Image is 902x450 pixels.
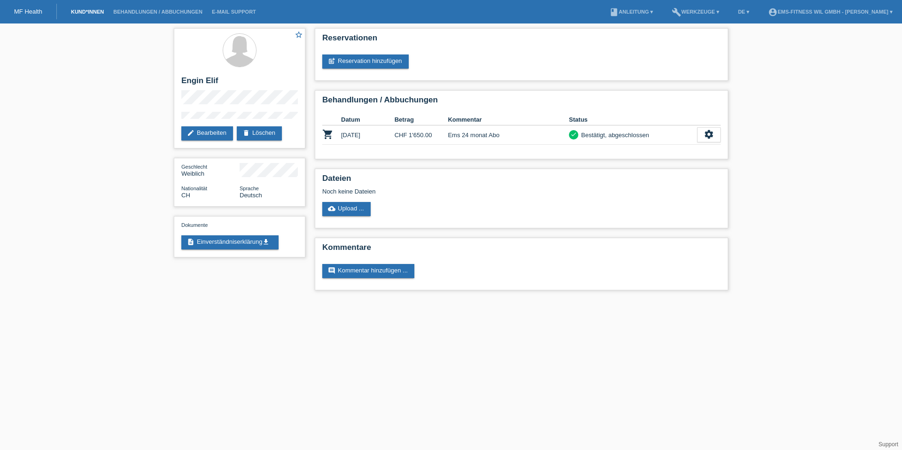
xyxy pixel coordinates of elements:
th: Betrag [395,114,448,125]
h2: Dateien [322,174,721,188]
i: POSP00024875 [322,129,334,140]
a: cloud_uploadUpload ... [322,202,371,216]
a: commentKommentar hinzufügen ... [322,264,414,278]
h2: Behandlungen / Abbuchungen [322,95,721,109]
i: comment [328,267,335,274]
div: Noch keine Dateien [322,188,609,195]
a: E-Mail Support [207,9,261,15]
a: buildWerkzeuge ▾ [667,9,724,15]
i: description [187,238,194,246]
span: Sprache [240,186,259,191]
i: star_border [295,31,303,39]
a: bookAnleitung ▾ [605,9,658,15]
a: Behandlungen / Abbuchungen [109,9,207,15]
a: DE ▾ [733,9,754,15]
th: Status [569,114,697,125]
h2: Engin Elif [181,76,298,90]
a: MF Health [14,8,42,15]
i: settings [704,129,714,140]
td: [DATE] [341,125,395,145]
a: account_circleEMS-Fitness Wil GmbH - [PERSON_NAME] ▾ [763,9,897,15]
th: Kommentar [448,114,569,125]
td: Ems 24 monat Abo [448,125,569,145]
i: post_add [328,57,335,65]
i: cloud_upload [328,205,335,212]
span: Geschlecht [181,164,207,170]
h2: Kommentare [322,243,721,257]
a: Kund*innen [66,9,109,15]
a: editBearbeiten [181,126,233,140]
i: get_app [262,238,270,246]
i: delete [242,129,250,137]
span: Schweiz [181,192,190,199]
div: Weiblich [181,163,240,177]
a: post_addReservation hinzufügen [322,54,409,69]
span: Deutsch [240,192,262,199]
i: edit [187,129,194,137]
i: build [672,8,681,17]
th: Datum [341,114,395,125]
a: star_border [295,31,303,40]
i: check [570,131,577,138]
i: account_circle [768,8,778,17]
a: Support [879,441,898,448]
a: descriptionEinverständniserklärungget_app [181,235,279,249]
h2: Reservationen [322,33,721,47]
span: Nationalität [181,186,207,191]
i: book [609,8,619,17]
td: CHF 1'650.00 [395,125,448,145]
div: Bestätigt, abgeschlossen [578,130,649,140]
a: deleteLöschen [237,126,282,140]
span: Dokumente [181,222,208,228]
